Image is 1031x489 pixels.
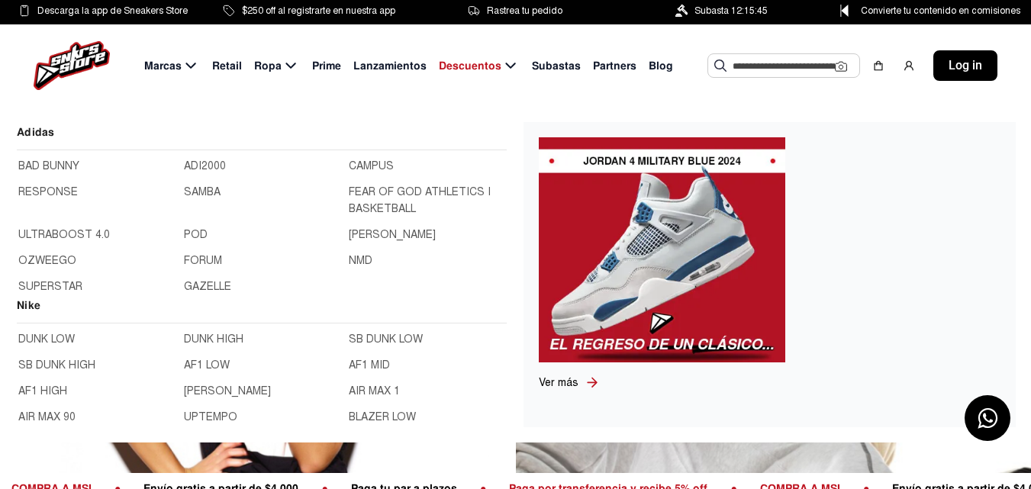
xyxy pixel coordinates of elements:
a: [PERSON_NAME] [349,227,505,243]
span: Descuentos [439,58,501,74]
a: ADI2000 [184,158,340,175]
a: Ver más [539,375,585,391]
h2: Adidas [17,124,507,150]
a: OZWEEGO [18,253,175,269]
a: FORUM [184,253,340,269]
span: Subasta 12:15:45 [694,2,768,19]
a: AF1 LOW [184,357,340,374]
span: Prime [312,58,341,74]
a: FEAR OF GOD ATHLETICS I BASKETBALL [349,184,505,217]
span: Blog [649,58,673,74]
a: BAD BUNNY [18,158,175,175]
a: AIR MAX 90 [18,409,175,426]
a: CAMPUS [349,158,505,175]
a: SAMBA [184,184,340,217]
a: SB DUNK HIGH [18,357,175,374]
img: user [903,60,915,72]
a: SB DUNK LOW [349,331,505,348]
span: Marcas [144,58,182,74]
img: Cámara [835,60,847,72]
span: Retail [212,58,242,74]
a: [PERSON_NAME] [184,383,340,400]
span: Log in [949,56,982,75]
a: UPTEMPO [184,409,340,426]
span: Ver más [539,376,578,389]
h2: Nike [17,297,507,323]
span: Lanzamientos [353,58,427,74]
span: Convierte tu contenido en comisiones [861,2,1020,19]
img: logo [34,41,110,90]
a: SUPERSTAR [18,278,175,295]
a: ULTRABOOST 4.0 [18,227,175,243]
a: POD [184,227,340,243]
span: Rastrea tu pedido [487,2,562,19]
a: BLAZER LOW [349,409,505,426]
a: DUNK LOW [18,331,175,348]
a: DUNK HIGH [184,331,340,348]
span: Ropa [254,58,282,74]
a: AF1 MID [349,357,505,374]
a: RESPONSE [18,184,175,217]
a: GAZELLE [184,278,340,295]
span: Partners [593,58,636,74]
a: NMD [349,253,505,269]
span: Subastas [532,58,581,74]
img: Control Point Icon [835,5,854,17]
img: Buscar [714,60,727,72]
a: AIR MAX 1 [349,383,505,400]
img: shopping [872,60,884,72]
a: AF1 HIGH [18,383,175,400]
span: Descarga la app de Sneakers Store [37,2,188,19]
span: $250 off al registrarte en nuestra app [242,2,395,19]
